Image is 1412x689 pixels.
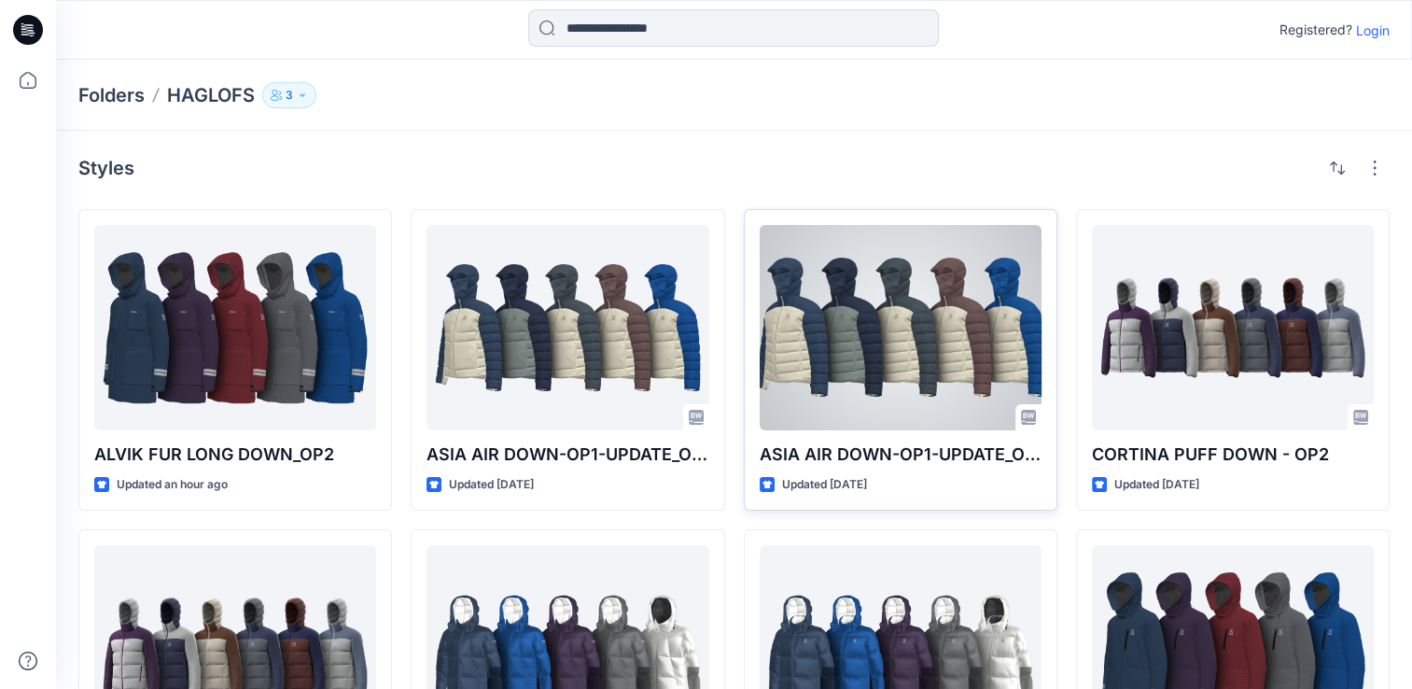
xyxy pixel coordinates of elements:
[1092,225,1374,430] a: CORTINA PUFF DOWN - OP2
[449,475,534,495] p: Updated [DATE]
[1279,19,1352,41] p: Registered?
[94,225,376,430] a: ALVIK FUR LONG DOWN_OP2
[760,225,1042,430] a: ASIA AIR DOWN-OP1-UPDATE_OP1
[286,85,293,105] p: 3
[78,157,134,179] h4: Styles
[94,442,376,468] p: ALVIK FUR LONG DOWN_OP2
[782,475,867,495] p: Updated [DATE]
[1114,475,1199,495] p: Updated [DATE]
[262,82,316,108] button: 3
[426,442,708,468] p: ASIA AIR DOWN-OP1-UPDATE_OP2
[167,82,255,108] p: HAGLOFS
[117,475,228,495] p: Updated an hour ago
[78,82,145,108] a: Folders
[426,225,708,430] a: ASIA AIR DOWN-OP1-UPDATE_OP2
[1356,21,1390,40] p: Login
[760,442,1042,468] p: ASIA AIR DOWN-OP1-UPDATE_OP1
[1092,442,1374,468] p: CORTINA PUFF DOWN - OP2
